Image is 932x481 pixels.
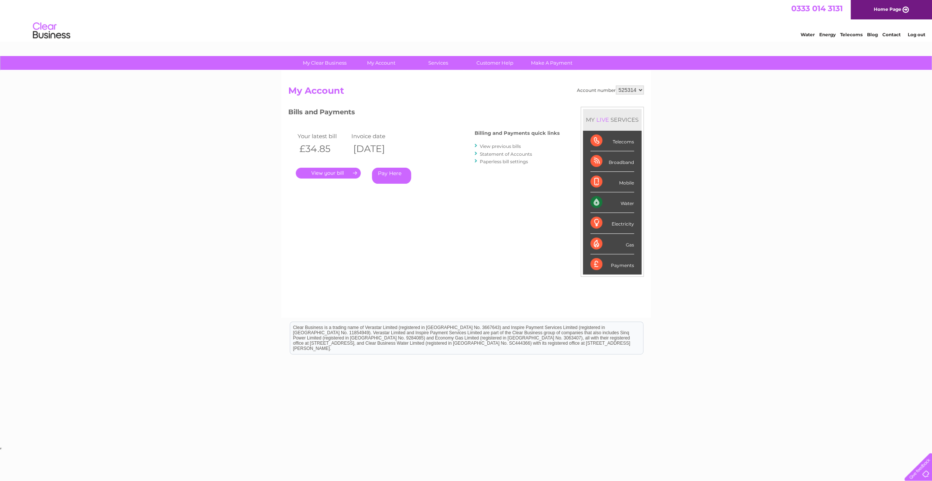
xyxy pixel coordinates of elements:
[480,159,528,164] a: Paperless bill settings
[351,56,412,70] a: My Account
[294,56,355,70] a: My Clear Business
[590,213,634,233] div: Electricity
[480,151,532,157] a: Statement of Accounts
[521,56,582,70] a: Make A Payment
[32,19,71,42] img: logo.png
[791,4,843,13] a: 0333 014 3131
[590,172,634,192] div: Mobile
[290,4,643,36] div: Clear Business is a trading name of Verastar Limited (registered in [GEOGRAPHIC_DATA] No. 3667643...
[407,56,469,70] a: Services
[907,32,925,37] a: Log out
[590,151,634,172] div: Broadband
[480,143,521,149] a: View previous bills
[296,141,349,156] th: £34.85
[583,109,641,130] div: MY SERVICES
[288,107,560,120] h3: Bills and Payments
[464,56,526,70] a: Customer Help
[590,192,634,213] div: Water
[590,234,634,254] div: Gas
[595,116,611,123] div: LIVE
[475,130,560,136] h4: Billing and Payments quick links
[840,32,863,37] a: Telecoms
[288,86,644,100] h2: My Account
[372,168,411,184] a: Pay Here
[801,32,815,37] a: Water
[819,32,836,37] a: Energy
[590,254,634,274] div: Payments
[296,168,361,179] a: .
[867,32,878,37] a: Blog
[882,32,901,37] a: Contact
[349,131,403,141] td: Invoice date
[349,141,403,156] th: [DATE]
[296,131,349,141] td: Your latest bill
[590,131,634,151] div: Telecoms
[577,86,644,94] div: Account number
